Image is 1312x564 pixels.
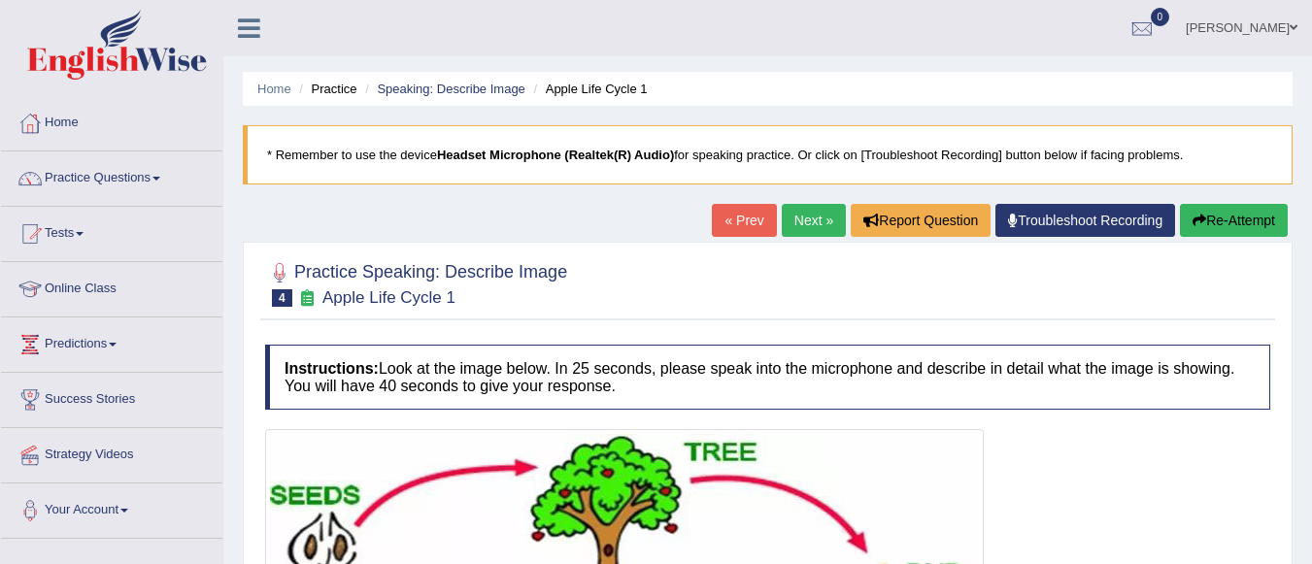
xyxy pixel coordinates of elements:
li: Apple Life Cycle 1 [528,80,647,98]
a: Predictions [1,317,222,366]
b: Headset Microphone (Realtek(R) Audio) [437,148,674,162]
a: Next » [782,204,846,237]
span: 4 [272,289,292,307]
a: Home [1,96,222,145]
button: Re-Attempt [1180,204,1288,237]
b: Instructions: [285,360,379,377]
a: Strategy Videos [1,428,222,477]
a: Success Stories [1,373,222,421]
a: Speaking: Describe Image [377,82,524,96]
a: Practice Questions [1,151,222,200]
small: Apple Life Cycle 1 [322,288,455,307]
a: « Prev [712,204,776,237]
small: Exam occurring question [297,289,318,308]
a: Troubleshoot Recording [995,204,1175,237]
a: Tests [1,207,222,255]
blockquote: * Remember to use the device for speaking practice. Or click on [Troubleshoot Recording] button b... [243,125,1293,184]
h4: Look at the image below. In 25 seconds, please speak into the microphone and describe in detail w... [265,345,1270,410]
li: Practice [294,80,356,98]
span: 0 [1151,8,1170,26]
a: Home [257,82,291,96]
a: Online Class [1,262,222,311]
h2: Practice Speaking: Describe Image [265,258,567,307]
a: Your Account [1,483,222,532]
button: Report Question [851,204,991,237]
